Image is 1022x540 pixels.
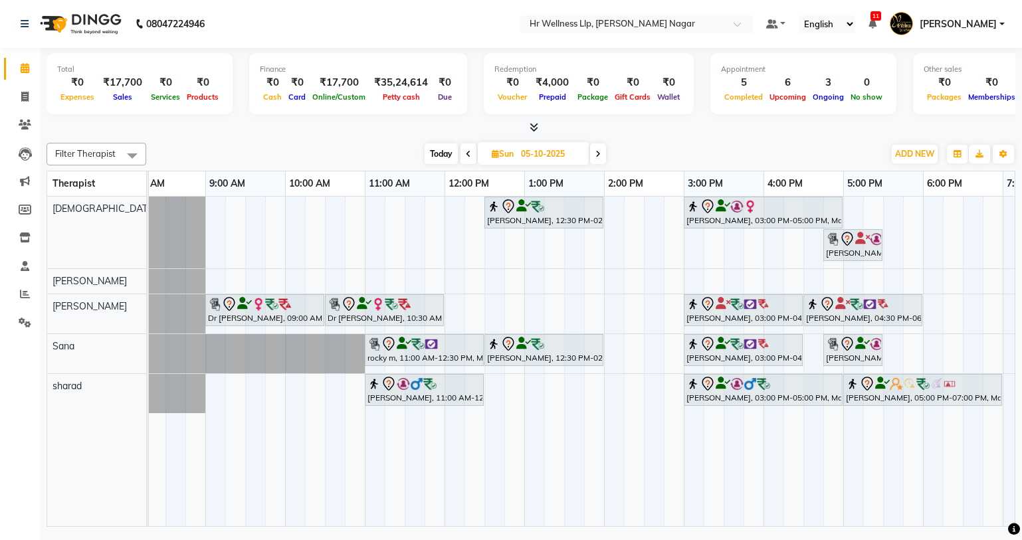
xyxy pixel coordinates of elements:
[809,92,847,102] span: Ongoing
[433,75,457,90] div: ₹0
[365,174,413,193] a: 11:00 AM
[536,92,569,102] span: Prepaid
[685,376,841,404] div: [PERSON_NAME], 03:00 PM-05:00 PM, Massage 90 Min
[309,75,369,90] div: ₹17,700
[654,92,683,102] span: Wallet
[326,296,443,324] div: Dr [PERSON_NAME], 10:30 AM-12:00 PM, Massage 60 Min
[52,340,74,352] span: Sana
[924,92,965,102] span: Packages
[844,174,886,193] a: 5:00 PM
[52,380,82,392] span: sharad
[825,336,881,364] div: [PERSON_NAME] ., 04:45 PM-05:30 PM, Massage 30 Min
[805,296,921,324] div: [PERSON_NAME], 04:30 PM-06:00 PM, Massage 60 Min
[148,92,183,102] span: Services
[148,75,183,90] div: ₹0
[260,92,285,102] span: Cash
[895,149,934,159] span: ADD NEW
[809,75,847,90] div: 3
[924,174,966,193] a: 6:00 PM
[685,296,801,324] div: [PERSON_NAME], 03:00 PM-04:30 PM, Massage 60 Min
[146,5,205,43] b: 08047224946
[183,75,222,90] div: ₹0
[425,143,458,164] span: Today
[525,174,567,193] a: 1:00 PM
[764,174,806,193] a: 4:00 PM
[870,11,881,21] span: 11
[517,144,583,164] input: 2025-10-05
[684,174,726,193] a: 3:00 PM
[366,376,482,404] div: [PERSON_NAME], 11:00 AM-12:30 PM, Deep Tissue Massage with Wintergreen oil 90 Min
[965,92,1019,102] span: Memberships
[57,64,222,75] div: Total
[98,75,148,90] div: ₹17,700
[52,177,95,189] span: Therapist
[52,300,127,312] span: [PERSON_NAME]
[260,75,285,90] div: ₹0
[892,145,938,163] button: ADD NEW
[869,18,876,30] a: 11
[366,336,482,364] div: rocky m, 11:00 AM-12:30 PM, Massage 60 Min
[611,92,654,102] span: Gift Cards
[379,92,423,102] span: Petty cash
[260,64,457,75] div: Finance
[445,174,492,193] a: 12:00 PM
[206,174,249,193] a: 9:00 AM
[574,92,611,102] span: Package
[654,75,683,90] div: ₹0
[766,92,809,102] span: Upcoming
[435,92,455,102] span: Due
[486,336,602,364] div: [PERSON_NAME], 12:30 PM-02:00 PM, Massage 60 Min
[110,92,136,102] span: Sales
[486,199,602,226] div: [PERSON_NAME], 12:30 PM-02:00 PM, Massage 60 Min
[721,75,766,90] div: 5
[494,75,530,90] div: ₹0
[965,75,1019,90] div: ₹0
[920,17,997,31] span: [PERSON_NAME]
[286,174,334,193] a: 10:00 AM
[55,148,116,159] span: Filter Therapist
[494,92,530,102] span: Voucher
[825,231,881,259] div: [PERSON_NAME] ., 04:45 PM-05:30 PM, Massage 30 Min
[924,75,965,90] div: ₹0
[494,64,683,75] div: Redemption
[605,174,647,193] a: 2:00 PM
[57,75,98,90] div: ₹0
[285,75,309,90] div: ₹0
[530,75,574,90] div: ₹4,000
[369,75,433,90] div: ₹35,24,614
[285,92,309,102] span: Card
[574,75,611,90] div: ₹0
[57,92,98,102] span: Expenses
[309,92,369,102] span: Online/Custom
[183,92,222,102] span: Products
[52,275,127,287] span: [PERSON_NAME]
[845,376,1001,404] div: [PERSON_NAME], 05:00 PM-07:00 PM, Massage 90 Min
[721,92,766,102] span: Completed
[611,75,654,90] div: ₹0
[847,92,886,102] span: No show
[488,149,517,159] span: Sun
[847,75,886,90] div: 0
[766,75,809,90] div: 6
[34,5,125,43] img: logo
[890,12,913,35] img: Hambirrao Mulik
[685,336,801,364] div: [PERSON_NAME], 03:00 PM-04:30 PM, Massage 60 Min
[721,64,886,75] div: Appointment
[52,203,156,215] span: [DEMOGRAPHIC_DATA]
[685,199,841,226] div: [PERSON_NAME], 03:00 PM-05:00 PM, Massage 90 Min
[207,296,323,324] div: Dr [PERSON_NAME], 09:00 AM-10:30 AM, Massage 60 Min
